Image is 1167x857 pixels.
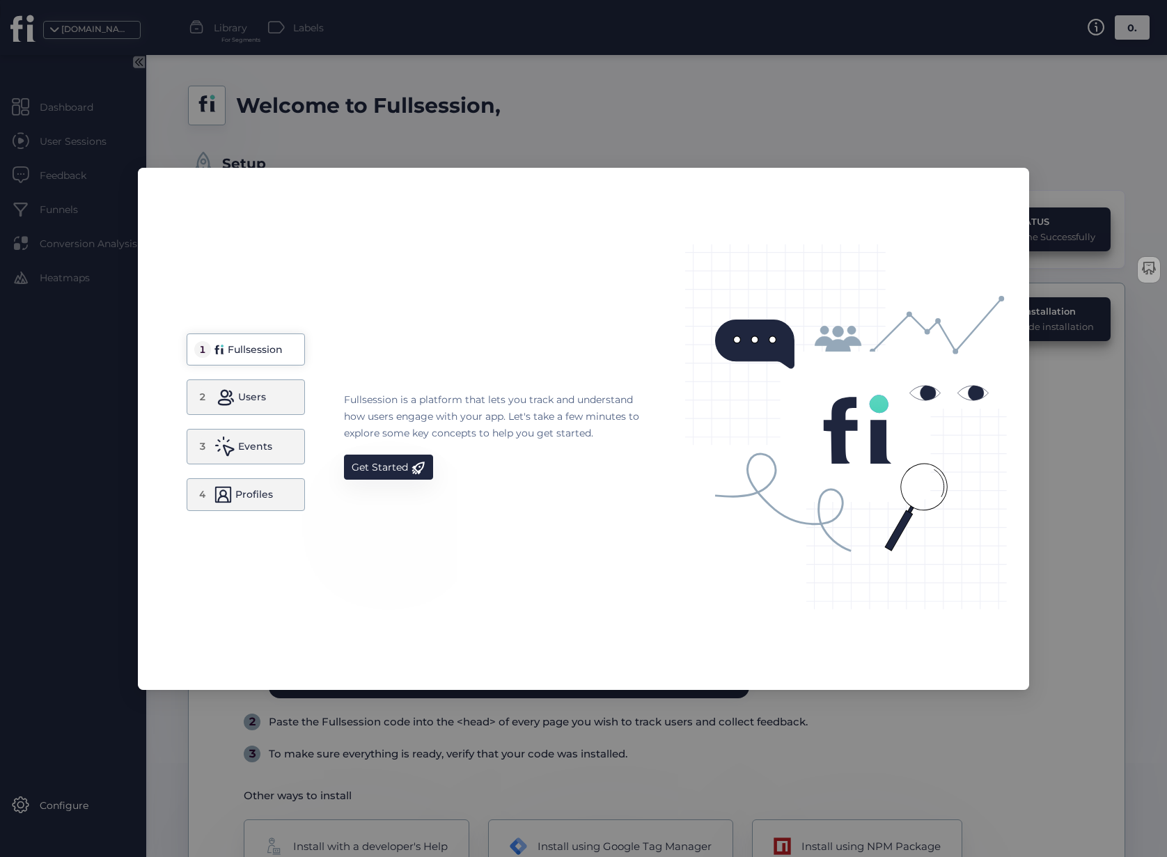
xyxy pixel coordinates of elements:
[199,487,206,501] div: 4
[352,459,408,475] div: Get Started
[199,342,206,356] div: 1
[228,340,283,357] div: Fullsession
[199,390,206,404] div: 2
[238,438,272,455] div: Events
[235,486,273,503] div: Profiles
[238,388,266,405] div: Users
[199,439,206,453] div: 3
[344,391,650,441] div: Fullsession is a platform that lets you track and understand how users engage with your app. Let'...
[344,455,433,480] button: Get Started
